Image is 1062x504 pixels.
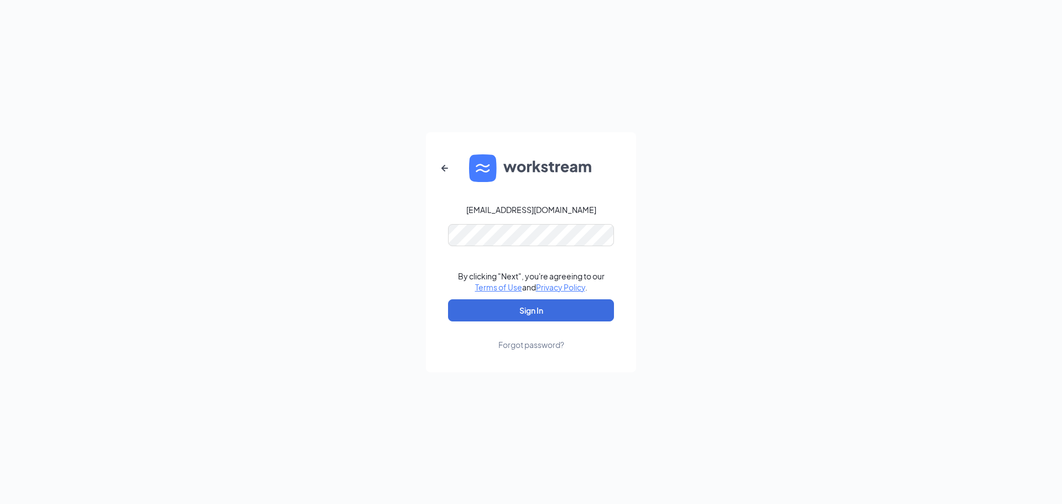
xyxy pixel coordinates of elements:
[475,282,522,292] a: Terms of Use
[431,155,458,181] button: ArrowLeftNew
[498,321,564,350] a: Forgot password?
[498,339,564,350] div: Forgot password?
[466,204,596,215] div: [EMAIL_ADDRESS][DOMAIN_NAME]
[448,299,614,321] button: Sign In
[536,282,585,292] a: Privacy Policy
[458,271,605,293] div: By clicking "Next", you're agreeing to our and .
[438,162,451,175] svg: ArrowLeftNew
[469,154,593,182] img: WS logo and Workstream text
